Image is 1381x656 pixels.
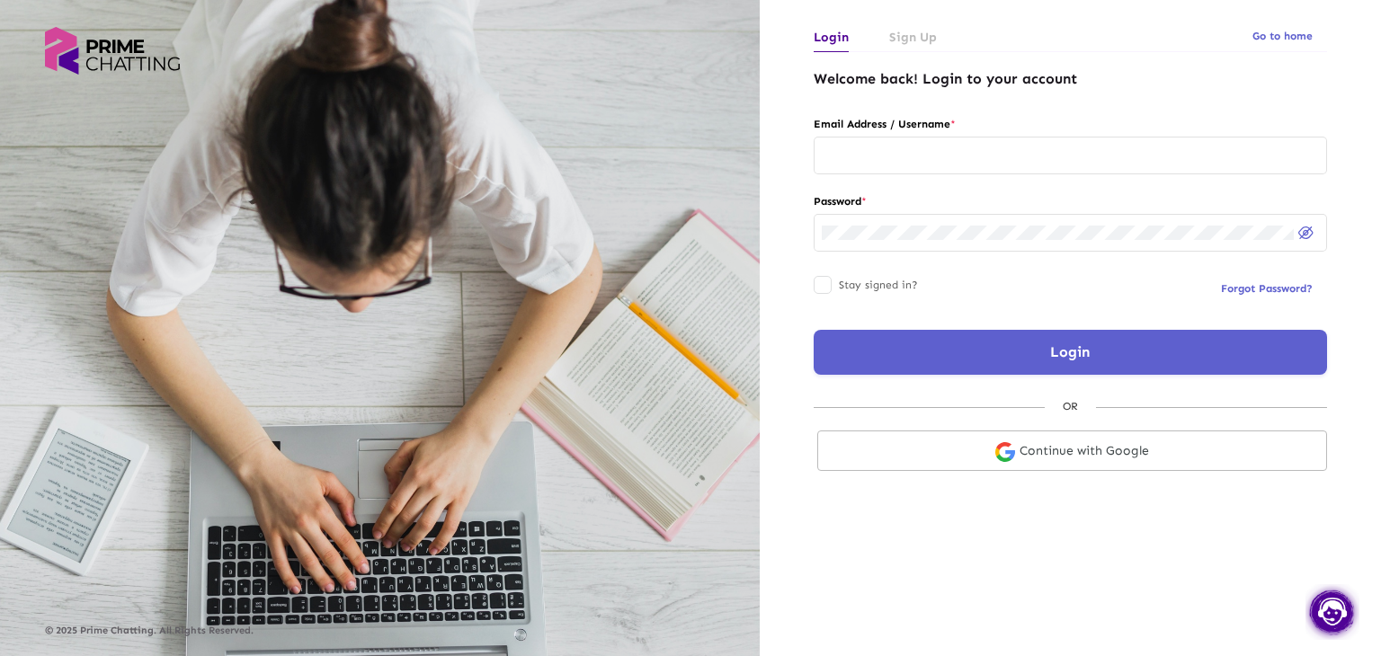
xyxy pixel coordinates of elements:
[45,27,180,75] img: logo
[817,430,1327,471] a: Continue with Google
[1294,219,1319,244] button: Hide password
[1298,226,1314,239] img: eye-off.svg
[1045,396,1096,416] div: OR
[1221,282,1313,295] span: Forgot Password?
[839,274,918,296] span: Stay signed in?
[814,114,1327,134] label: Email Address / Username
[1207,272,1327,305] button: Forgot Password?
[814,330,1327,375] button: Login
[814,70,1327,87] h4: Welcome back! Login to your account
[889,22,937,52] a: Sign Up
[995,442,1015,462] img: google-login.svg
[1238,20,1327,52] button: Go to home
[1050,343,1090,360] span: Login
[1305,584,1359,640] img: chat.png
[814,191,1327,211] label: Password
[814,22,849,52] a: Login
[45,625,715,636] p: © 2025 Prime Chatting. All Rights Reserved.
[1252,30,1313,42] span: Go to home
